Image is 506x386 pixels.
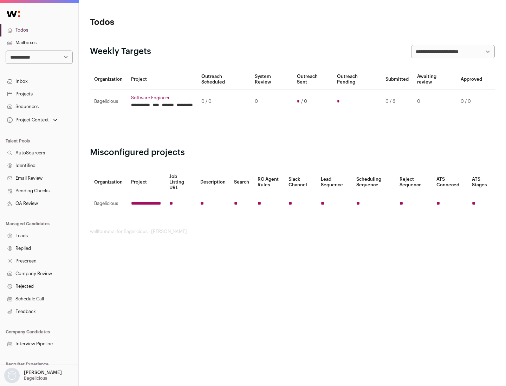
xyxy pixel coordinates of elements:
[3,368,63,383] button: Open dropdown
[381,69,413,89] th: Submitted
[90,169,127,195] th: Organization
[333,69,381,89] th: Outreach Pending
[413,69,456,89] th: Awaiting review
[293,69,333,89] th: Outreach Sent
[284,169,317,195] th: Slack Channel
[395,169,433,195] th: Reject Sequence
[317,169,352,195] th: Lead Sequence
[456,89,486,114] td: 0 / 0
[197,69,251,89] th: Outreach Scheduled
[6,115,59,125] button: Open dropdown
[90,195,127,212] td: Bagelicious
[251,69,292,89] th: System Review
[131,95,193,101] a: Software Engineer
[24,375,47,381] p: Bagelicious
[301,99,307,104] span: / 0
[90,69,127,89] th: Organization
[197,89,251,114] td: 0 / 0
[90,147,495,158] h2: Misconfigured projects
[253,169,284,195] th: RC Agent Rules
[196,169,230,195] th: Description
[90,89,127,114] td: Bagelicious
[3,7,24,21] img: Wellfound
[456,69,486,89] th: Approved
[90,17,225,28] h1: Todos
[90,229,495,234] footer: wellfound:ai for Bagelicious - [PERSON_NAME]
[413,89,456,114] td: 0
[251,89,292,114] td: 0
[381,89,413,114] td: 0 / 6
[165,169,196,195] th: Job Listing URL
[6,117,49,123] div: Project Context
[432,169,467,195] th: ATS Conneced
[230,169,253,195] th: Search
[4,368,20,383] img: nopic.png
[127,169,165,195] th: Project
[127,69,197,89] th: Project
[90,46,151,57] h2: Weekly Targets
[352,169,395,195] th: Scheduling Sequence
[468,169,495,195] th: ATS Stages
[24,370,62,375] p: [PERSON_NAME]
